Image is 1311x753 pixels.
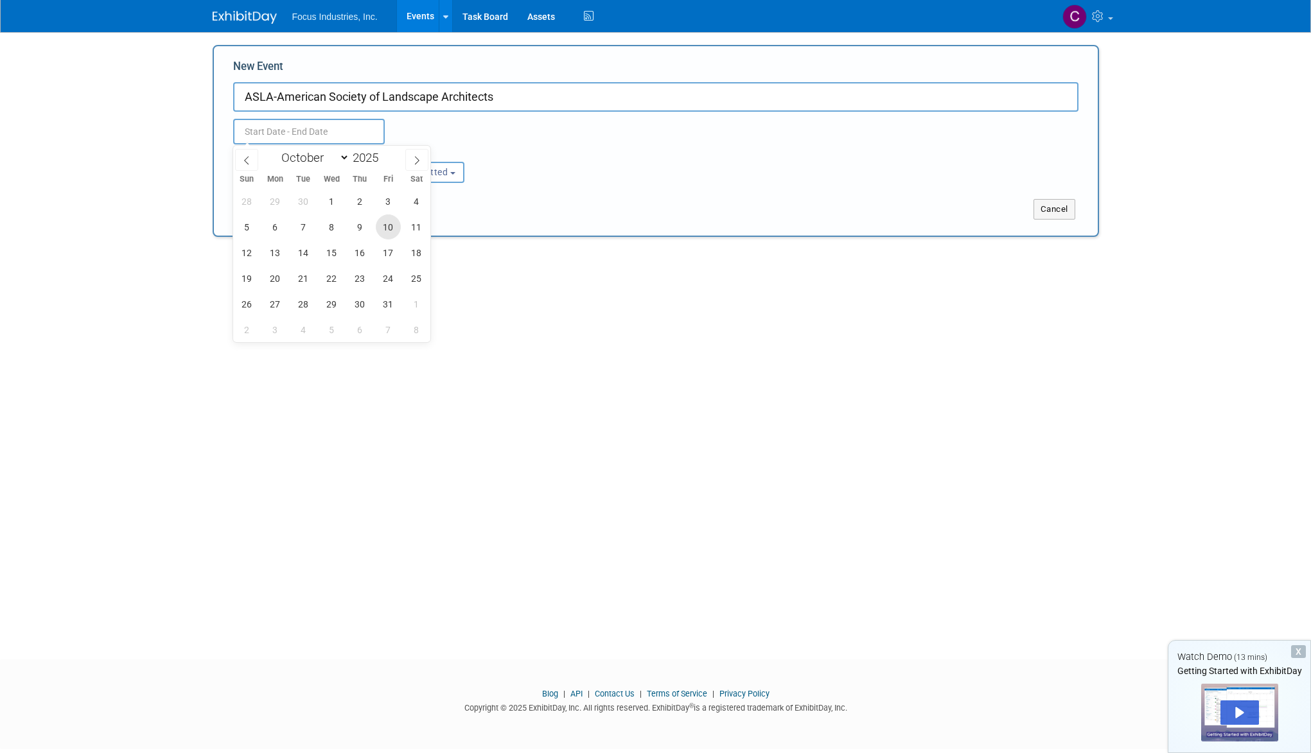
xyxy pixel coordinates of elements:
span: | [709,689,717,698]
span: October 31, 2025 [376,291,401,316]
span: | [637,689,645,698]
div: Attendance / Format: [233,144,358,161]
span: (13 mins) [1234,653,1267,662]
span: October 13, 2025 [263,240,288,265]
span: Fri [374,175,402,184]
span: November 1, 2025 [404,291,429,316]
button: Cancel [1034,199,1075,220]
select: Month [276,150,349,166]
span: November 8, 2025 [404,317,429,342]
span: October 20, 2025 [263,266,288,291]
span: October 28, 2025 [291,291,316,316]
span: September 29, 2025 [263,189,288,214]
a: Contact Us [595,689,635,698]
span: October 17, 2025 [376,240,401,265]
span: November 6, 2025 [348,317,373,342]
a: Terms of Service [647,689,707,698]
span: November 2, 2025 [234,317,260,342]
span: October 23, 2025 [348,266,373,291]
span: Wed [317,175,346,184]
input: Name of Trade Show / Conference [233,82,1078,112]
span: October 26, 2025 [234,291,260,316]
span: September 28, 2025 [234,189,260,214]
span: Sun [233,175,261,184]
span: October 19, 2025 [234,266,260,291]
span: October 3, 2025 [376,189,401,214]
div: Dismiss [1291,645,1306,658]
span: October 14, 2025 [291,240,316,265]
span: October 5, 2025 [234,214,260,239]
input: Start Date - End Date [233,119,385,144]
span: October 12, 2025 [234,240,260,265]
span: October 2, 2025 [348,189,373,214]
span: Sat [402,175,430,184]
span: November 4, 2025 [291,317,316,342]
img: ExhibitDay [213,11,277,24]
a: API [570,689,583,698]
span: October 16, 2025 [348,240,373,265]
span: Focus Industries, Inc. [292,12,378,22]
span: October 29, 2025 [319,291,344,316]
span: October 15, 2025 [319,240,344,265]
span: | [585,689,593,698]
div: Watch Demo [1168,650,1310,664]
span: Tue [289,175,317,184]
span: October 7, 2025 [291,214,316,239]
span: October 9, 2025 [348,214,373,239]
span: October 4, 2025 [404,189,429,214]
span: November 3, 2025 [263,317,288,342]
div: Getting Started with ExhibitDay [1168,664,1310,677]
span: October 27, 2025 [263,291,288,316]
span: October 10, 2025 [376,214,401,239]
span: September 30, 2025 [291,189,316,214]
span: October 18, 2025 [404,240,429,265]
label: New Event [233,59,283,79]
span: October 21, 2025 [291,266,316,291]
span: | [560,689,568,698]
span: October 25, 2025 [404,266,429,291]
a: Privacy Policy [719,689,770,698]
span: Thu [346,175,374,184]
span: October 30, 2025 [348,291,373,316]
input: Year [349,150,388,165]
div: Participation: [377,144,502,161]
a: Blog [542,689,558,698]
span: November 5, 2025 [319,317,344,342]
span: Mon [261,175,289,184]
span: October 8, 2025 [319,214,344,239]
span: October 1, 2025 [319,189,344,214]
div: Play [1220,700,1259,725]
span: November 7, 2025 [376,317,401,342]
span: October 22, 2025 [319,266,344,291]
sup: ® [689,702,694,709]
span: October 11, 2025 [404,214,429,239]
span: October 6, 2025 [263,214,288,239]
span: October 24, 2025 [376,266,401,291]
img: Christopher Bohn [1062,4,1087,29]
